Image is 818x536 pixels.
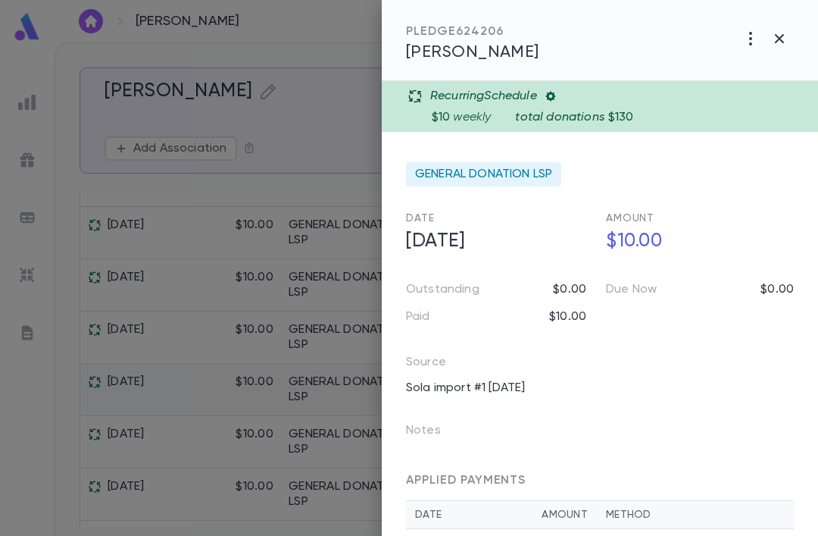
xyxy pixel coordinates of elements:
p: $10.00 [549,309,586,324]
h5: $10.00 [597,226,794,258]
h5: [DATE] [397,226,594,258]
div: GENERAL DONATION LSP [406,162,561,187]
p: $10 [432,110,450,125]
div: Sola import #1 [DATE] [397,376,591,400]
p: Paid [406,309,430,324]
p: $0.00 [760,282,794,297]
p: Recurring Schedule [430,89,537,104]
p: Notes [406,418,465,449]
p: Outstanding [406,282,479,297]
div: Amount [542,509,588,521]
span: Amount [606,213,654,224]
th: Method [597,501,794,529]
p: total donations [515,110,604,125]
div: Date [415,509,542,521]
p: Source [406,355,446,376]
span: GENERAL DONATION LSP [415,167,552,182]
span: [PERSON_NAME] [406,44,539,61]
div: weekly [432,104,809,125]
span: Date [406,213,434,224]
div: PLEDGE 624206 [406,24,539,39]
p: $0.00 [553,282,586,297]
p: Due Now [606,282,657,297]
span: APPLIED PAYMENTS [406,475,526,487]
p: $130 [608,110,634,125]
